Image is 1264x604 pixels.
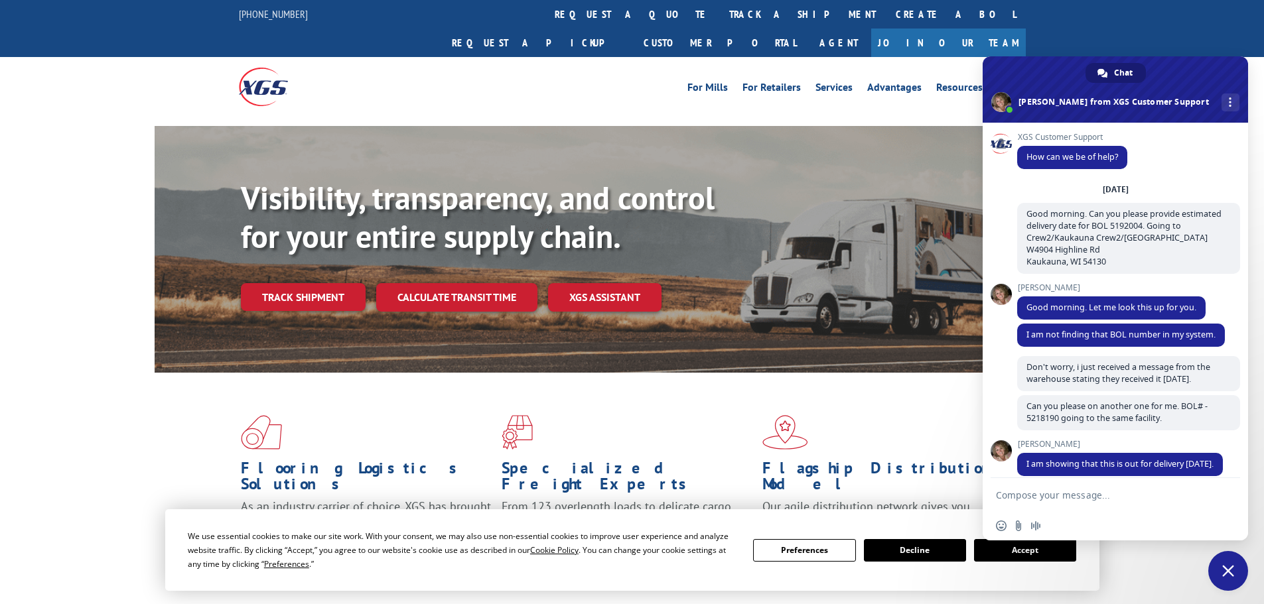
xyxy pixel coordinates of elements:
span: Good morning. Can you please provide estimated delivery date for BOL 5192004. Going to Crew2/Kauk... [1026,208,1222,267]
h1: Flagship Distribution Model [762,460,1013,499]
h1: Flooring Logistics Solutions [241,460,492,499]
span: I am not finding that BOL number in my system. [1026,329,1216,340]
span: Audio message [1030,520,1041,531]
textarea: Compose your message... [996,489,1206,501]
span: [PERSON_NAME] [1017,283,1206,292]
b: Visibility, transparency, and control for your entire supply chain. [241,177,715,257]
div: [DATE] [1103,186,1129,194]
span: [PERSON_NAME] [1017,440,1223,449]
span: Chat [1114,63,1133,83]
a: Resources [936,82,983,97]
p: From 123 overlength loads to delicate cargo, our experienced staff knows the best way to move you... [502,499,752,558]
span: XGS Customer Support [1017,133,1127,142]
h1: Specialized Freight Experts [502,460,752,499]
span: Our agile distribution network gives you nationwide inventory management on demand. [762,499,1007,530]
span: Can you please on another one for me. BOL# - 5218190 going to the same facility. [1026,400,1208,424]
div: Close chat [1208,551,1248,591]
a: Calculate transit time [376,283,537,312]
button: Accept [974,539,1076,562]
button: Preferences [753,539,855,562]
span: As an industry carrier of choice, XGS has brought innovation and dedication to flooring logistics... [241,499,491,546]
span: I am showing that this is out for delivery [DATE]. [1026,458,1214,469]
img: xgs-icon-total-supply-chain-intelligence-red [241,415,282,450]
div: Cookie Consent Prompt [165,509,1099,591]
span: How can we be of help? [1026,151,1118,162]
div: We use essential cookies to make our site work. With your consent, we may also use non-essential ... [188,529,737,571]
span: Good morning. Let me look this up for you. [1026,302,1196,313]
img: xgs-icon-flagship-distribution-model-red [762,415,808,450]
span: Cookie Policy [530,544,579,556]
img: xgs-icon-focused-on-flooring-red [502,415,533,450]
button: Decline [864,539,966,562]
a: Advantages [867,82,922,97]
a: Agent [806,29,871,57]
span: Insert an emoji [996,520,1007,531]
a: Track shipment [241,283,366,311]
a: [PHONE_NUMBER] [239,7,308,21]
span: Don't worry, i just received a message from the warehouse stating they received it [DATE]. [1026,361,1210,385]
span: Preferences [264,558,309,570]
a: Request a pickup [442,29,634,57]
a: For Mills [687,82,728,97]
a: Services [815,82,853,97]
a: For Retailers [742,82,801,97]
span: Send a file [1013,520,1024,531]
div: Chat [1086,63,1146,83]
a: Join Our Team [871,29,1026,57]
a: XGS ASSISTANT [548,283,662,312]
div: More channels [1222,93,1239,111]
a: Customer Portal [634,29,806,57]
